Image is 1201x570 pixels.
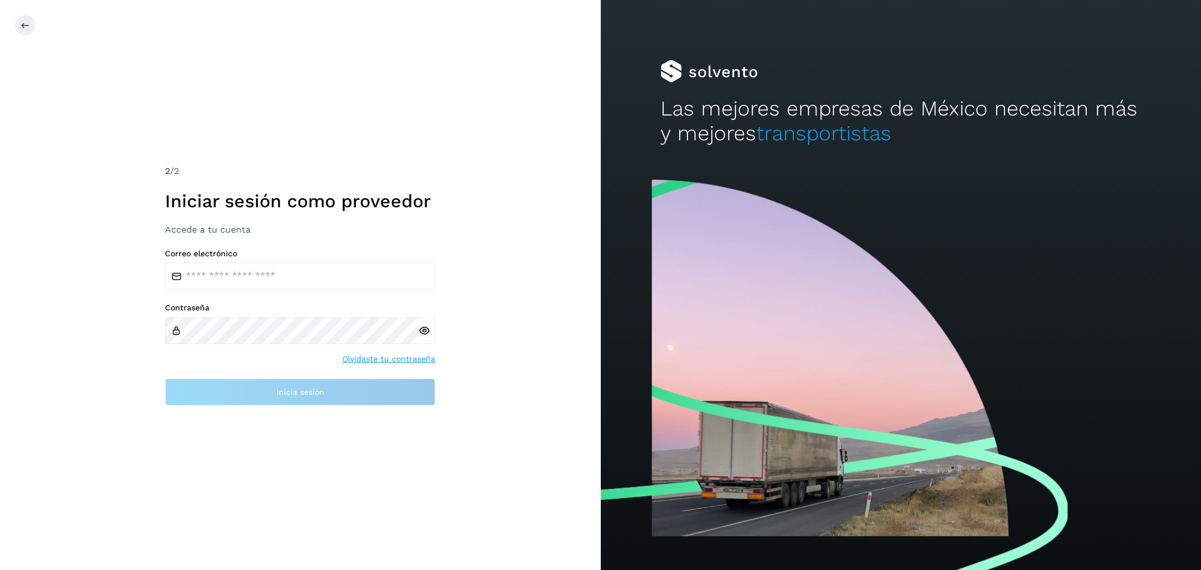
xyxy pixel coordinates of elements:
[660,96,1141,146] h2: Las mejores empresas de México necesitan más y mejores
[165,164,435,178] div: /2
[342,353,435,365] a: Olvidaste tu contraseña
[165,303,435,313] label: Contraseña
[165,378,435,406] button: Inicia sesión
[756,121,891,145] span: transportistas
[276,388,324,396] span: Inicia sesión
[165,190,435,212] h1: Iniciar sesión como proveedor
[165,224,435,235] h3: Accede a tu cuenta
[165,166,170,176] span: 2
[165,249,435,259] label: Correo electrónico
